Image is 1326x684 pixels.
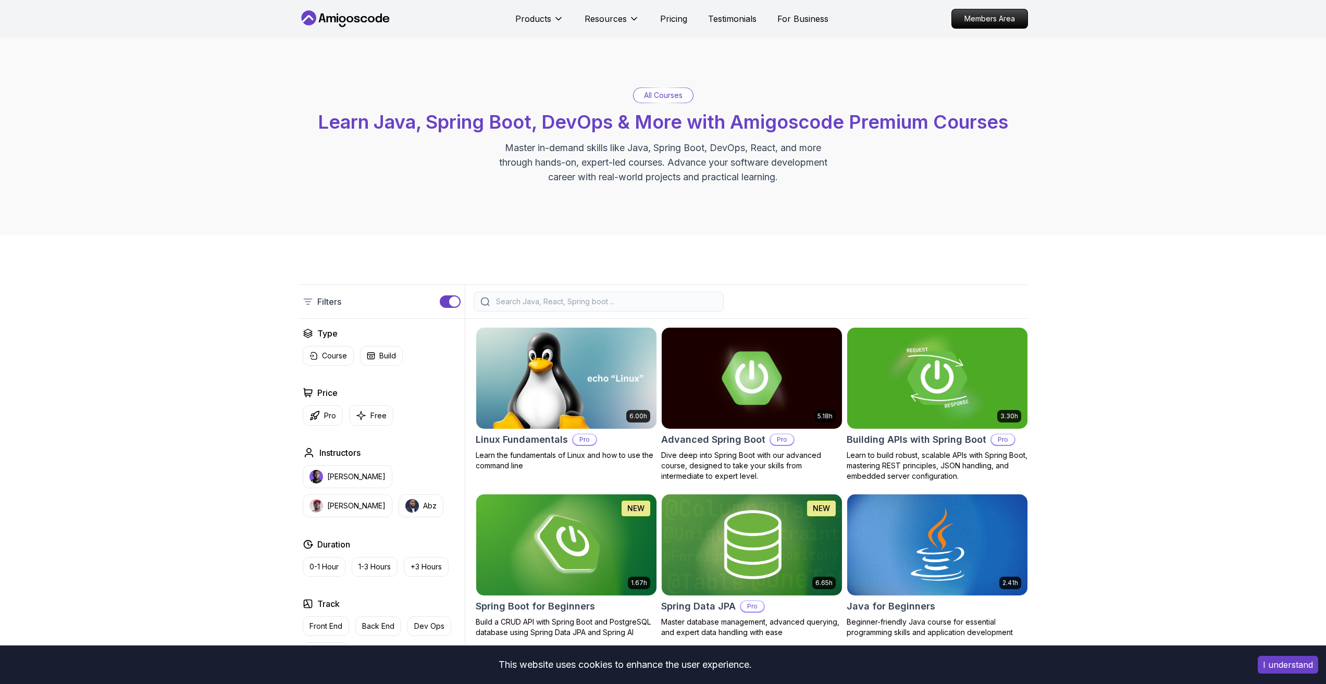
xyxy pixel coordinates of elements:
button: 0-1 Hour [303,557,345,577]
p: Build a CRUD API with Spring Boot and PostgreSQL database using Spring Data JPA and Spring AI [476,617,657,638]
p: +3 Hours [411,562,442,572]
button: Resources [585,13,639,33]
p: 6.00h [629,412,647,420]
p: Learn the fundamentals of Linux and how to use the command line [476,450,657,471]
button: Pro [303,405,343,426]
button: instructor img[PERSON_NAME] [303,494,392,517]
h2: Java for Beginners [847,599,935,614]
p: Master in-demand skills like Java, Spring Boot, DevOps, React, and more through hands-on, expert-... [488,141,838,184]
p: [PERSON_NAME] [327,501,386,511]
h2: Building APIs with Spring Boot [847,432,986,447]
img: Spring Data JPA card [662,494,842,595]
img: Building APIs with Spring Boot card [847,328,1027,429]
p: Pro [324,411,336,421]
button: Back End [355,616,401,636]
p: Resources [585,13,627,25]
p: Abz [423,501,437,511]
div: This website uses cookies to enhance the user experience. [8,653,1242,676]
p: Filters [317,295,341,308]
h2: Duration [317,538,350,551]
span: Learn Java, Spring Boot, DevOps & More with Amigoscode Premium Courses [318,110,1008,133]
p: Learn to build robust, scalable APIs with Spring Boot, mastering REST principles, JSON handling, ... [847,450,1028,481]
p: 6.65h [815,579,833,587]
button: Dev Ops [407,616,451,636]
button: Course [303,346,354,366]
p: 0-1 Hour [309,562,339,572]
p: Front End [309,621,342,631]
img: instructor img [309,499,323,513]
img: Advanced Spring Boot card [662,328,842,429]
button: instructor imgAbz [399,494,443,517]
p: Pro [771,434,794,445]
p: NEW [627,503,645,514]
input: Search Java, React, Spring boot ... [494,296,717,307]
h2: Track [317,598,340,610]
p: 3.30h [1000,412,1018,420]
button: instructor img[PERSON_NAME] [303,465,392,488]
h2: Type [317,327,338,340]
p: Pro [573,434,596,445]
button: Free [349,405,393,426]
p: Build [379,351,396,361]
p: 1-3 Hours [358,562,391,572]
p: Master database management, advanced querying, and expert data handling with ease [661,617,842,638]
p: 2.41h [1002,579,1018,587]
p: NEW [813,503,830,514]
p: 5.18h [817,412,833,420]
p: Free [370,411,387,421]
img: instructor img [405,499,419,513]
a: Members Area [951,9,1028,29]
h2: Spring Data JPA [661,599,736,614]
a: For Business [777,13,828,25]
img: Spring Boot for Beginners card [476,494,656,595]
a: Spring Data JPA card6.65hNEWSpring Data JPAProMaster database management, advanced querying, and ... [661,494,842,638]
p: Pro [992,434,1014,445]
img: Linux Fundamentals card [476,328,656,429]
a: Java for Beginners card2.41hJava for BeginnersBeginner-friendly Java course for essential program... [847,494,1028,638]
a: Testimonials [708,13,757,25]
a: Advanced Spring Boot card5.18hAdvanced Spring BootProDive deep into Spring Boot with our advanced... [661,327,842,481]
p: 1.67h [631,579,647,587]
a: Pricing [660,13,687,25]
p: Beginner-friendly Java course for essential programming skills and application development [847,617,1028,638]
a: Spring Boot for Beginners card1.67hNEWSpring Boot for BeginnersBuild a CRUD API with Spring Boot ... [476,494,657,638]
p: Pro [741,601,764,612]
button: +3 Hours [404,557,449,577]
h2: Spring Boot for Beginners [476,599,595,614]
p: All Courses [644,90,683,101]
p: Dev Ops [414,621,444,631]
button: Accept cookies [1258,656,1318,674]
img: instructor img [309,470,323,483]
a: Linux Fundamentals card6.00hLinux FundamentalsProLearn the fundamentals of Linux and how to use t... [476,327,657,471]
a: Building APIs with Spring Boot card3.30hBuilding APIs with Spring BootProLearn to build robust, s... [847,327,1028,481]
p: Products [515,13,551,25]
p: [PERSON_NAME] [327,471,386,482]
button: 1-3 Hours [352,557,398,577]
button: Front End [303,616,349,636]
h2: Instructors [319,446,361,459]
p: Members Area [952,9,1027,28]
p: Dive deep into Spring Boot with our advanced course, designed to take your skills from intermedia... [661,450,842,481]
img: Java for Beginners card [847,494,1027,595]
button: Full Stack [303,642,349,662]
h2: Price [317,387,338,399]
button: Build [360,346,403,366]
h2: Linux Fundamentals [476,432,568,447]
button: Products [515,13,564,33]
p: Course [322,351,347,361]
p: Back End [362,621,394,631]
h2: Advanced Spring Boot [661,432,765,447]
